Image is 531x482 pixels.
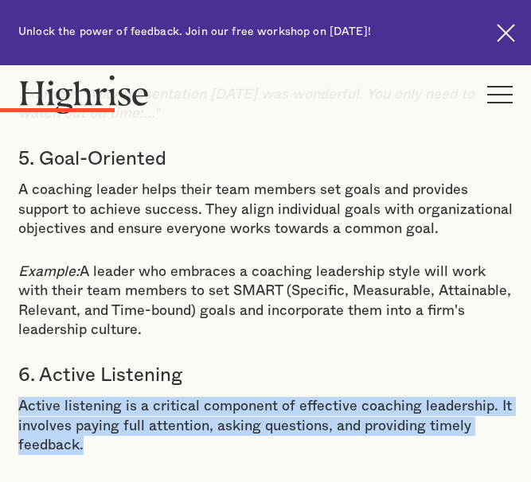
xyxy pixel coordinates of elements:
[18,397,513,455] p: Active listening is a critical component of effective coaching leadership. It involves paying ful...
[18,181,513,239] p: A coaching leader helps their team members set goals and provides support to achieve success. The...
[18,75,150,114] img: Highrise logo
[18,262,513,340] p: A leader who embraces a coaching leadership style will work with their team members to set SMART ...
[18,363,513,387] h3: 6. Active Listening
[18,265,80,279] em: Example:
[18,147,513,171] h3: 5. Goal-Oriented
[497,24,515,42] img: Cross icon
